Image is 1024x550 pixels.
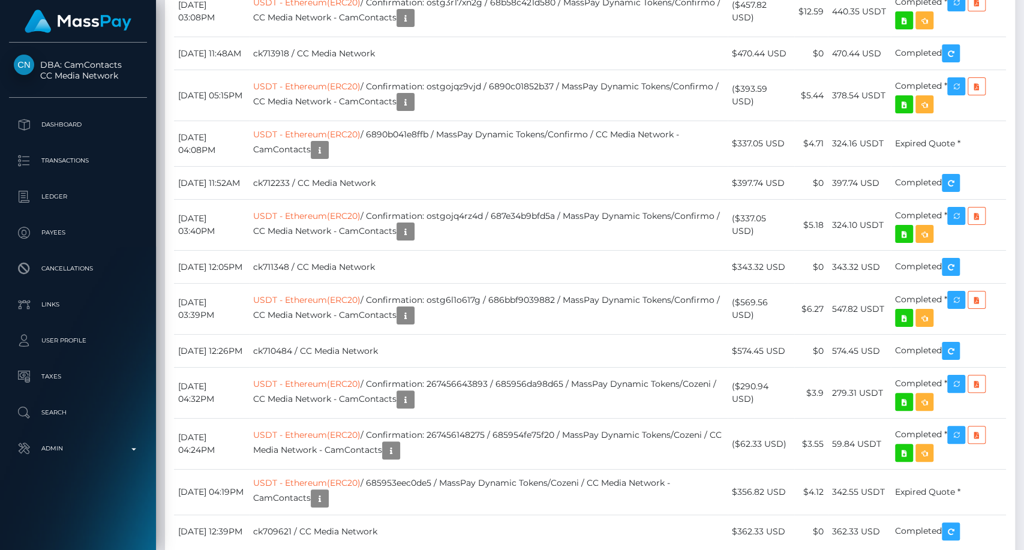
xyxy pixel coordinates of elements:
[14,224,142,242] p: Payees
[14,116,142,134] p: Dashboard
[14,152,142,170] p: Transactions
[14,440,142,458] p: Admin
[25,10,131,33] img: MassPay Logo
[14,404,142,422] p: Search
[14,368,142,386] p: Taxes
[14,296,142,314] p: Links
[14,260,142,278] p: Cancellations
[14,188,142,206] p: Ledger
[14,332,142,350] p: User Profile
[9,59,147,81] span: DBA: CamContacts CC Media Network
[14,55,34,75] img: CC Media Network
